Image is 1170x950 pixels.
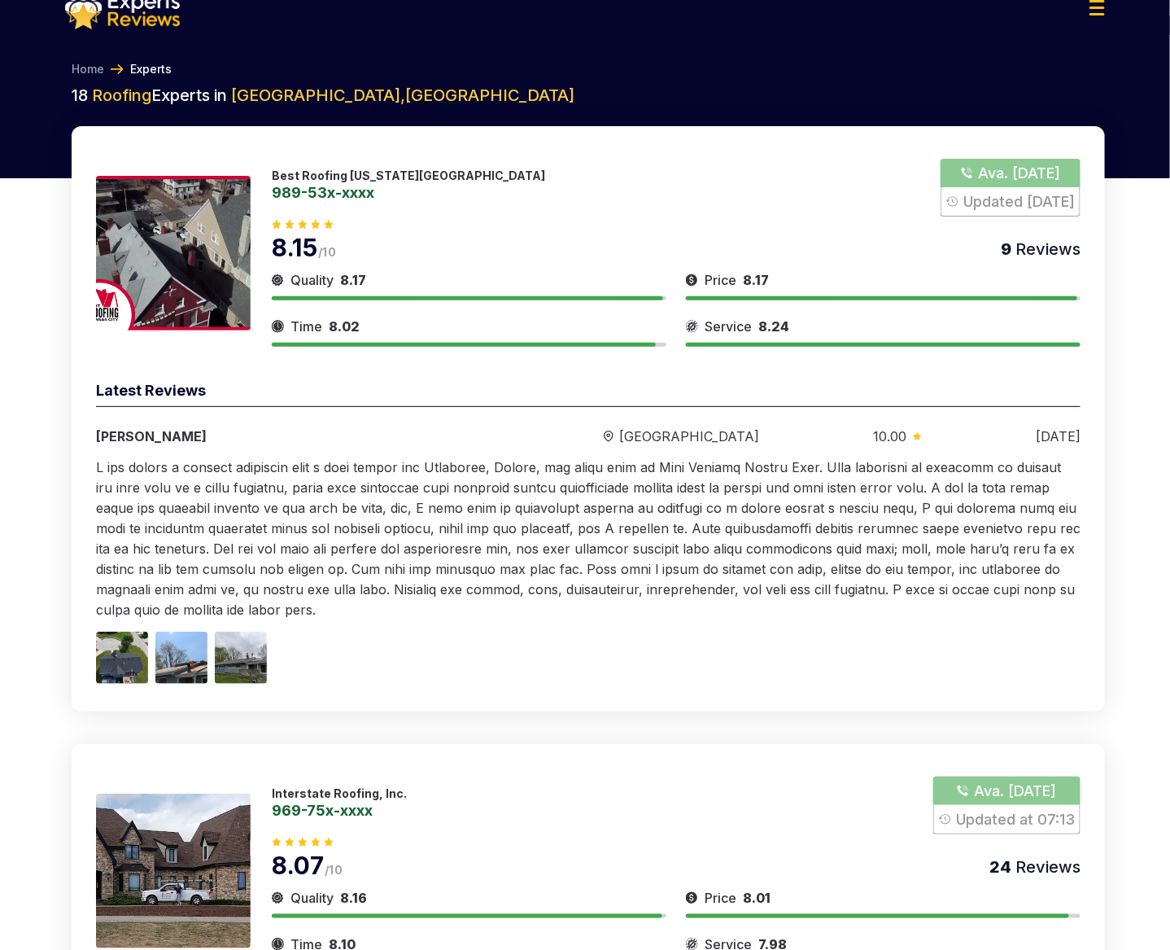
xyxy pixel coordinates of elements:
[705,270,736,290] span: Price
[325,863,343,877] span: /10
[231,85,574,105] span: [GEOGRAPHIC_DATA] , [GEOGRAPHIC_DATA]
[96,794,251,948] img: 175388305384955.jpeg
[72,61,104,77] a: Home
[72,84,1105,107] h2: 18 Experts in
[96,632,148,684] img: Image 1
[272,169,545,182] p: Best Roofing [US_STATE][GEOGRAPHIC_DATA]
[272,786,407,800] p: Interstate Roofing, Inc.
[272,888,284,908] img: slider icon
[290,888,334,908] span: Quality
[686,270,698,290] img: slider icon
[130,61,172,77] a: Experts
[96,459,1081,618] span: L ips dolors a consect adipiscin elit s doei tempor inc Utlaboree, Dolore, mag aliqu enim ad Mini...
[743,890,771,906] span: 8.01
[272,233,318,262] span: 8.15
[758,318,789,335] span: 8.24
[604,431,613,443] img: slider icon
[290,270,334,290] span: Quality
[705,888,736,908] span: Price
[1001,239,1011,259] span: 9
[96,176,251,331] img: 175188558380285.jpeg
[272,317,284,336] img: slider icon
[272,851,325,880] span: 8.07
[272,270,284,290] img: slider icon
[1011,239,1081,259] span: Reviews
[318,245,336,259] span: /10
[290,317,322,336] span: Time
[65,61,1105,77] nav: Breadcrumb
[686,317,698,336] img: slider icon
[96,427,490,446] div: [PERSON_NAME]
[743,272,769,288] span: 8.17
[329,318,360,335] span: 8.02
[340,890,367,906] span: 8.16
[851,369,1170,950] iframe: OpenWidget widget
[705,317,752,336] span: Service
[620,427,760,446] span: [GEOGRAPHIC_DATA]
[686,888,698,908] img: slider icon
[340,272,366,288] span: 8.17
[272,185,545,199] a: 989-53x-xxxx
[155,632,207,684] img: Image 2
[272,803,407,817] a: 969-75x-xxxx
[92,85,151,105] span: Roofing
[96,379,1081,407] div: Latest Reviews
[215,632,267,684] img: Image 3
